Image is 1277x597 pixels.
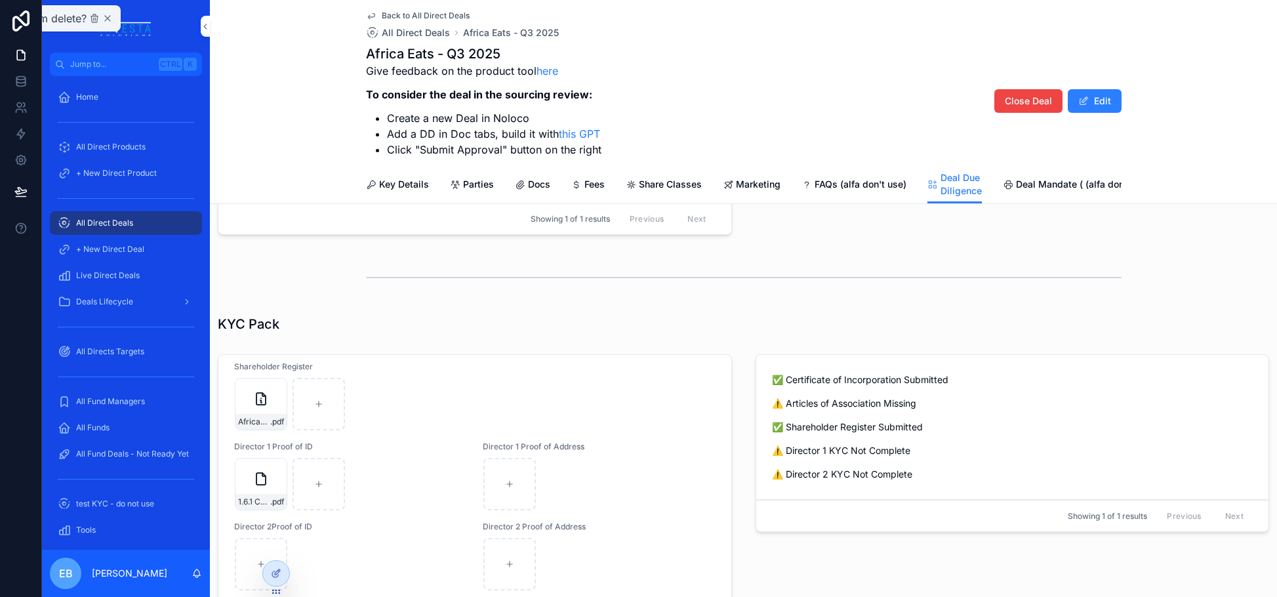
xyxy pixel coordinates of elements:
span: Shareholder Register [234,361,716,372]
li: Click "Submit Approval" button on the right [387,142,601,157]
a: here [537,64,558,77]
a: Docs [515,173,550,199]
span: Home [76,92,98,102]
div: scrollable content [42,76,210,550]
span: Parties [463,178,494,191]
span: Director 1 Proof of Address [483,442,716,452]
a: ✅ Certificate of Incorporation Submitted⚠️ Articles of Association Missing✅ Shareholder Register ... [756,355,1269,500]
span: + New Direct Product [76,168,157,178]
span: Confirm delete? [8,10,87,26]
span: Showing 1 of 1 results [1068,511,1147,522]
span: Showing 1 of 1 results [531,214,610,224]
a: Parties [450,173,494,199]
span: + New Direct Deal [76,244,144,255]
span: Jump to... [70,59,153,70]
a: Deal Mandate ( (alfa don't use)) [1003,173,1155,199]
span: Director 2 Proof of Address [483,522,716,532]
a: All Directs Targets [50,340,202,363]
span: All Direct Products [76,142,146,152]
a: + New Direct Deal [50,237,202,261]
span: Docs [528,178,550,191]
button: Edit [1068,89,1122,113]
span: .pdf [270,497,284,507]
span: Deal Due Diligence [941,171,982,197]
span: All Direct Deals [76,218,133,228]
span: All Funds [76,422,110,433]
a: All Direct Deals [366,26,450,39]
h1: KYC Pack [218,315,279,333]
a: All Fund Deals - Not Ready Yet [50,442,202,466]
li: Create a new Deal in Noloco [387,110,601,126]
strong: To consider the deal in the sourcing review: [366,88,592,101]
span: ⚠️ Articles of Association Missing [772,397,1253,410]
span: Marketing [736,178,780,191]
span: Director 1 Proof of ID [234,442,467,452]
span: ✅ Certificate of Incorporation Submitted [772,373,1253,386]
a: Home [50,85,202,109]
a: test KYC - do not use [50,492,202,516]
a: Share Classes [626,173,702,199]
a: All Funds [50,416,202,440]
a: Back to All Direct Deals [366,10,470,21]
a: All Fund Managers [50,390,202,413]
a: Marketing [723,173,780,199]
h1: Africa Eats - Q3 2025 [366,45,601,63]
a: this GPT [559,127,600,140]
span: All Directs Targets [76,346,144,357]
span: ⚠️ Director 2 KYC Not Complete [772,468,1253,481]
span: Close Deal [1005,94,1052,108]
p: [PERSON_NAME] [92,567,167,580]
p: Give feedback on the product tool [366,63,601,79]
span: ⚠️ Director 1 KYC Not Complete [772,444,1253,457]
span: Back to All Direct Deals [382,10,470,21]
img: App logo [97,16,155,37]
span: FAQs (alfa don't use) [815,178,906,191]
span: EB [59,566,73,581]
span: All Fund Deals - Not Ready Yet [76,449,189,459]
button: Jump to...CtrlK [50,52,202,76]
a: FAQs (alfa don't use) [801,173,906,199]
a: Deals Lifecycle [50,290,202,314]
span: Tools [76,525,96,535]
span: test KYC - do not use [76,499,154,509]
a: All Direct Products [50,135,202,159]
li: Add a DD in Doc tabs, build it with [387,126,601,142]
a: Key Details [366,173,429,199]
span: Key Details [379,178,429,191]
a: Tools [50,518,202,542]
span: Share Classes [639,178,702,191]
span: All Direct Deals [382,26,450,39]
span: Ctrl [159,58,182,71]
a: Fees [571,173,605,199]
a: Live Direct Deals [50,264,202,287]
span: 1.6.1 Constitution [238,497,270,507]
a: All Direct Deals [50,211,202,235]
span: All Fund Managers [76,396,145,407]
span: K [185,59,195,70]
span: Deal Mandate ( (alfa don't use)) [1016,178,1155,191]
a: Africa Eats - Q3 2025 [463,26,559,39]
span: Africa-Eats-Incorporation-and-Shareholder-Register [238,417,270,427]
span: Deals Lifecycle [76,297,133,307]
span: Director 2Proof of ID [234,522,467,532]
button: Close Deal [994,89,1063,113]
span: .pdf [270,417,284,427]
span: Fees [584,178,605,191]
span: Live Direct Deals [76,270,140,281]
a: + New Direct Product [50,161,202,185]
a: Deal Due Diligence [927,166,982,204]
span: ✅ Shareholder Register Submitted [772,421,1253,434]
